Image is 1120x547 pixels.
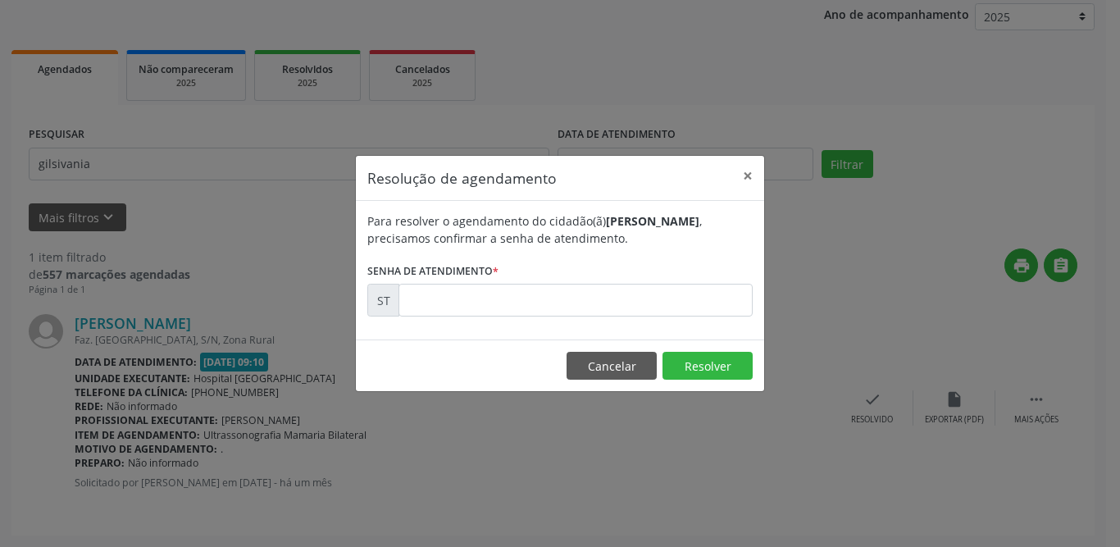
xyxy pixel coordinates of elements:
b: [PERSON_NAME] [606,213,699,229]
button: Resolver [662,352,753,380]
h5: Resolução de agendamento [367,167,557,189]
button: Cancelar [567,352,657,380]
label: Senha de atendimento [367,258,499,284]
button: Close [731,156,764,196]
div: ST [367,284,399,317]
div: Para resolver o agendamento do cidadão(ã) , precisamos confirmar a senha de atendimento. [367,212,753,247]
